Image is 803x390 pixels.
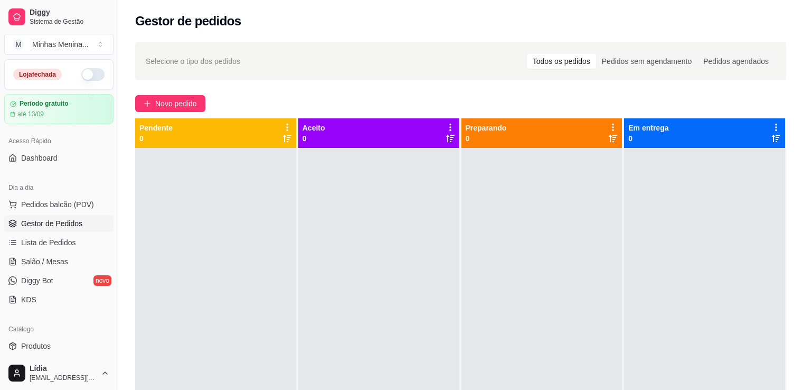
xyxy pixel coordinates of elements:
span: Produtos [21,341,51,351]
button: Select a team [4,34,114,55]
article: Período gratuito [20,100,69,108]
div: Todos os pedidos [527,54,596,69]
div: Pedidos sem agendamento [596,54,697,69]
p: 0 [628,133,668,144]
a: Gestor de Pedidos [4,215,114,232]
button: Lídia[EMAIL_ADDRESS][DOMAIN_NAME] [4,360,114,386]
span: KDS [21,294,36,305]
div: Dia a dia [4,179,114,196]
span: Sistema de Gestão [30,17,109,26]
span: plus [144,100,151,107]
span: Gestor de Pedidos [21,218,82,229]
span: Novo pedido [155,98,197,109]
button: Pedidos balcão (PDV) [4,196,114,213]
span: [EMAIL_ADDRESS][DOMAIN_NAME] [30,374,97,382]
a: KDS [4,291,114,308]
div: Loja fechada [13,69,62,80]
span: M [13,39,24,50]
p: Aceito [303,123,325,133]
span: Salão / Mesas [21,256,68,267]
p: 0 [139,133,173,144]
p: 0 [466,133,507,144]
div: Acesso Rápido [4,133,114,150]
button: Alterar Status [81,68,105,81]
span: Selecione o tipo dos pedidos [146,55,240,67]
span: Lista de Pedidos [21,237,76,248]
p: 0 [303,133,325,144]
span: Diggy Bot [21,275,53,286]
a: DiggySistema de Gestão [4,4,114,30]
p: Pendente [139,123,173,133]
h2: Gestor de pedidos [135,13,241,30]
a: Salão / Mesas [4,253,114,270]
div: Catálogo [4,321,114,338]
div: Pedidos agendados [697,54,774,69]
span: Lídia [30,364,97,374]
a: Período gratuitoaté 13/09 [4,94,114,124]
span: Diggy [30,8,109,17]
p: Preparando [466,123,507,133]
p: Em entrega [628,123,668,133]
span: Dashboard [21,153,58,163]
a: Diggy Botnovo [4,272,114,289]
span: Pedidos balcão (PDV) [21,199,94,210]
div: Minhas Menina ... [32,39,89,50]
a: Produtos [4,338,114,355]
a: Lista de Pedidos [4,234,114,251]
article: até 13/09 [17,110,44,118]
a: Dashboard [4,150,114,166]
button: Novo pedido [135,95,205,112]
